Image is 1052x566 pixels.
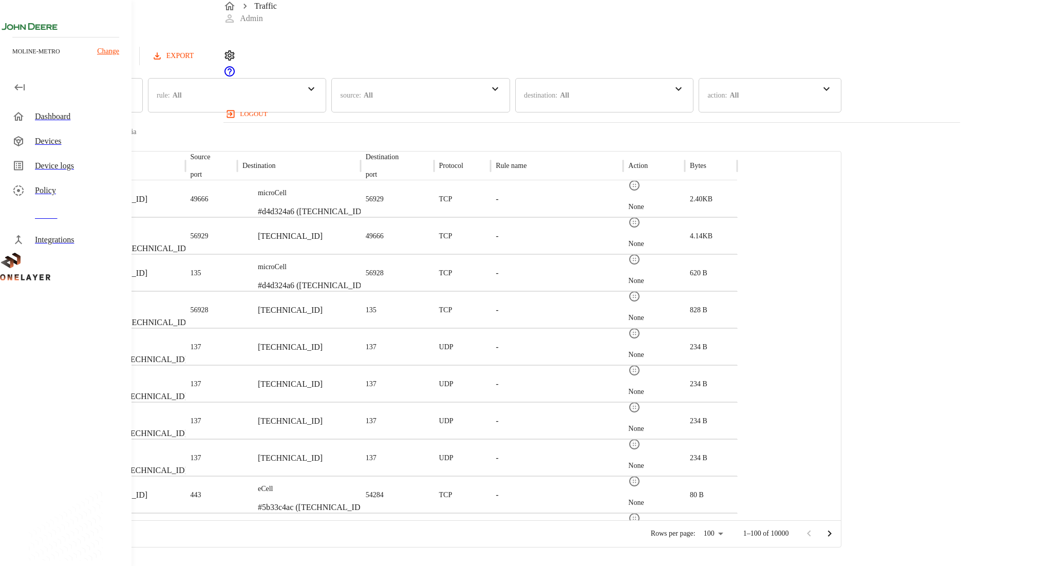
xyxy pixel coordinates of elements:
[439,342,454,352] p: UDP
[651,529,696,539] p: Rows per page:
[83,299,192,309] p: microCell
[191,342,201,352] p: 137
[690,416,707,426] p: 234 B
[496,304,498,316] p: -
[258,279,367,292] p: #d4d324a6 ([TECHNICAL_ID])
[366,194,384,204] p: 56929
[439,379,454,389] p: UDP
[366,342,377,352] p: 137
[83,225,192,235] p: microCell
[690,379,707,389] p: 234 B
[690,268,707,278] p: 620 B
[223,70,236,79] span: Support Portal
[258,262,367,272] p: microCell
[628,276,644,286] p: None
[496,341,498,353] p: -
[191,453,201,463] p: 137
[628,239,644,249] p: None
[83,353,190,366] p: #eb7f9871 ([TECHNICAL_ID])
[258,415,323,427] p: [TECHNICAL_ID]
[496,452,498,464] p: -
[191,490,201,500] p: 443
[242,161,276,171] p: Destination
[496,378,498,390] p: -
[83,410,190,420] p: microCell
[439,416,454,426] p: UDP
[439,268,453,278] p: TCP
[223,70,236,79] a: onelayer-support
[690,194,712,204] p: 2.40KB
[83,242,192,255] p: #d4d324a6 ([TECHNICAL_ID])
[690,305,707,315] p: 828 B
[496,193,498,205] p: -
[628,387,644,397] p: None
[191,231,209,241] p: 56929
[743,529,789,539] p: 1–100 of 10000
[258,378,323,390] p: [TECHNICAL_ID]
[191,268,201,278] p: 135
[83,316,192,329] p: #d4d324a6 ([TECHNICAL_ID])
[366,453,377,463] p: 137
[191,194,209,204] p: 49666
[258,188,367,198] p: microCell
[83,464,190,477] p: #eb7f9871 ([TECHNICAL_ID])
[258,230,323,242] p: [TECHNICAL_ID]
[439,231,453,241] p: TCP
[690,453,707,463] p: 234 B
[496,415,498,427] p: -
[83,447,190,457] p: microCell
[258,341,323,353] p: [TECHNICAL_ID]
[496,161,527,171] p: Rule name
[439,453,454,463] p: UDP
[690,490,704,500] p: 80 B
[258,205,367,218] p: #d4d324a6 ([TECHNICAL_ID])
[191,305,209,315] p: 56928
[819,523,840,544] button: Go to next page
[366,169,399,180] p: port
[366,416,377,426] p: 137
[690,342,707,352] p: 234 B
[439,305,453,315] p: TCP
[191,379,201,389] p: 137
[240,12,262,25] p: Admin
[83,373,190,383] p: microCell
[366,379,377,389] p: 137
[258,452,323,464] p: [TECHNICAL_ID]
[628,424,644,434] p: None
[496,267,498,279] p: -
[439,161,463,171] p: Protocol
[83,336,190,346] p: microCell
[366,231,384,241] p: 49666
[83,427,190,440] p: #eb7f9871 ([TECHNICAL_ID])
[690,161,706,171] p: Bytes
[366,490,384,500] p: 54284
[628,498,644,508] p: None
[690,231,712,241] p: 4.14KB
[258,304,323,316] p: [TECHNICAL_ID]
[223,106,271,122] button: logout
[628,202,644,212] p: None
[628,461,644,471] p: None
[258,484,366,494] p: eCell
[439,194,453,204] p: TCP
[700,526,727,541] div: 100
[496,489,498,501] p: -
[83,390,190,403] p: #eb7f9871 ([TECHNICAL_ID])
[223,106,960,122] a: logout
[628,161,648,171] p: Action
[191,416,201,426] p: 137
[191,152,211,162] p: Source
[366,152,399,162] p: Destination
[496,230,498,242] p: -
[366,268,384,278] p: 56928
[258,501,366,514] p: #5b33c4ac ([TECHNICAL_ID])
[628,313,644,323] p: None
[439,490,453,500] p: TCP
[366,305,377,315] p: 135
[628,350,644,360] p: None
[191,169,211,180] p: port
